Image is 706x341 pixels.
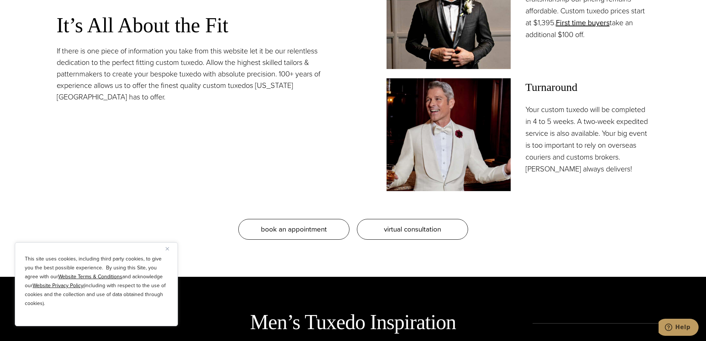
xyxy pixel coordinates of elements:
[57,45,338,103] p: If there is one piece of information you take from this website let it be our relentless dedicati...
[166,244,175,253] button: Close
[174,309,533,335] h2: Men’s Tuxedo Inspiration
[238,219,349,240] a: book an appointment
[57,13,338,38] h3: It’s All About the Fit
[526,104,650,175] p: Your custom tuxedo will be completed in 4 to 5 weeks. A two-week expedited service is also availa...
[659,319,699,337] iframe: Opens a widget where you can chat to one of our agents
[166,247,169,250] img: Close
[384,224,441,235] span: virtual consultation
[58,273,122,281] a: Website Terms & Conditions
[25,255,168,308] p: This site uses cookies, including third party cookies, to give you the best possible experience. ...
[357,219,468,240] a: virtual consultation
[556,17,610,28] a: First time buyers
[261,224,327,235] span: book an appointment
[526,78,650,96] span: Turnaround
[387,78,511,191] img: Model in white custom tailored tuxedo jacket with wide white shawl lapel, white shirt and bowtie....
[33,282,83,289] a: Website Privacy Policy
